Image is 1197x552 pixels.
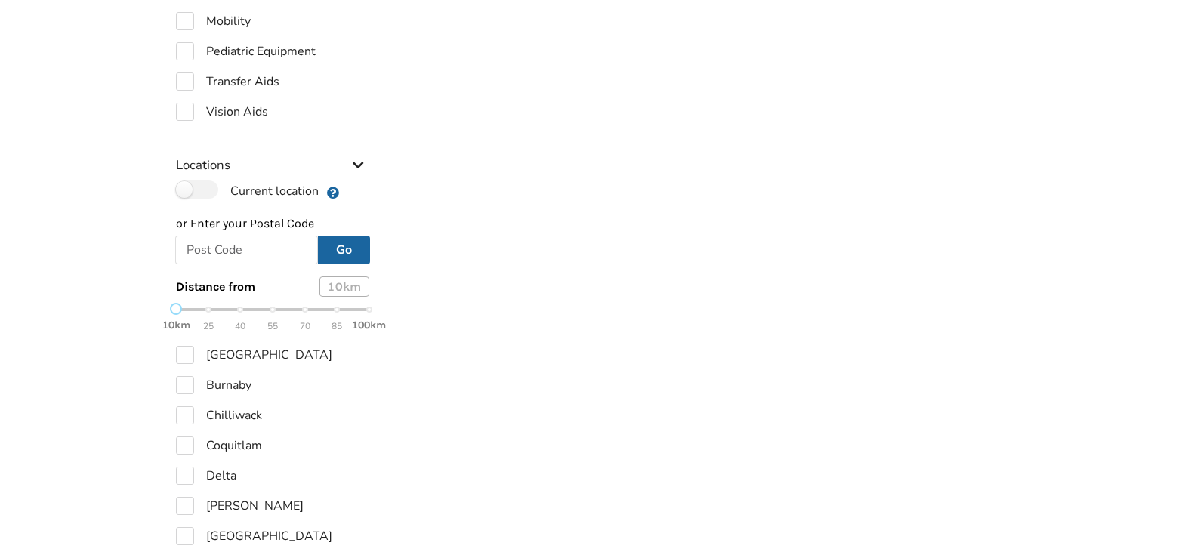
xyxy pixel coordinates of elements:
[332,318,342,335] span: 85
[235,318,245,335] span: 40
[176,527,332,545] label: [GEOGRAPHIC_DATA]
[318,236,370,264] button: Go
[176,42,316,60] label: Pediatric Equipment
[176,180,319,200] label: Current location
[176,279,255,294] span: Distance from
[176,436,262,455] label: Coquitlam
[176,406,262,424] label: Chilliwack
[176,497,304,515] label: [PERSON_NAME]
[176,467,236,485] label: Delta
[175,236,318,264] input: Post Code
[176,376,251,394] label: Burnaby
[176,346,332,364] label: [GEOGRAPHIC_DATA]
[203,318,214,335] span: 25
[176,127,369,180] div: Locations
[319,276,369,297] div: 10 km
[176,103,268,121] label: Vision Aids
[176,12,251,30] label: Mobility
[162,319,190,332] strong: 10km
[300,318,310,335] span: 70
[267,318,278,335] span: 55
[176,215,369,233] p: or Enter your Postal Code
[176,72,279,91] label: Transfer Aids
[352,319,386,332] strong: 100km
